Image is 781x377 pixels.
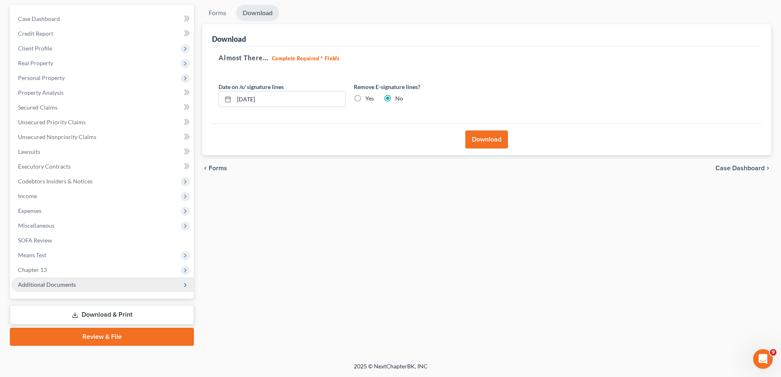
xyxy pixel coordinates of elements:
a: Review & File [10,328,194,346]
a: Case Dashboard [11,11,194,26]
a: Forms [202,5,233,21]
span: Unsecured Priority Claims [18,119,86,126]
span: Personal Property [18,74,65,81]
button: chevron_left Forms [202,165,238,171]
a: Secured Claims [11,100,194,115]
span: Secured Claims [18,104,57,111]
span: Executory Contracts [18,163,71,170]
span: Income [18,192,37,199]
span: Forms [209,165,227,171]
h5: Almost There... [219,53,755,63]
i: chevron_left [202,165,209,171]
span: Case Dashboard [715,165,765,171]
strong: Complete Required * Fields [272,55,339,62]
span: Means Test [18,251,46,258]
i: chevron_right [765,165,771,171]
span: Credit Report [18,30,53,37]
span: Real Property [18,59,53,66]
div: Download [212,34,246,44]
iframe: Intercom live chat [753,349,773,369]
a: Property Analysis [11,85,194,100]
a: SOFA Review [11,233,194,248]
span: SOFA Review [18,237,52,244]
span: 9 [770,349,776,356]
label: Remove E-signature lines? [354,82,481,91]
span: Case Dashboard [18,15,60,22]
span: Miscellaneous [18,222,55,229]
span: Chapter 13 [18,266,47,273]
label: Yes [365,94,374,103]
span: Additional Documents [18,281,76,288]
a: Credit Report [11,26,194,41]
span: Client Profile [18,45,52,52]
a: Download [236,5,279,21]
span: Expenses [18,207,41,214]
a: Unsecured Priority Claims [11,115,194,130]
label: Date on /s/ signature lines [219,82,284,91]
input: MM/DD/YYYY [234,91,345,107]
span: Lawsuits [18,148,40,155]
button: Download [465,130,508,149]
span: Unsecured Nonpriority Claims [18,133,96,140]
label: No [395,94,403,103]
a: Lawsuits [11,144,194,159]
a: Case Dashboard chevron_right [715,165,771,171]
a: Executory Contracts [11,159,194,174]
a: Download & Print [10,305,194,324]
a: Unsecured Nonpriority Claims [11,130,194,144]
span: Property Analysis [18,89,64,96]
span: Codebtors Insiders & Notices [18,178,93,185]
div: 2025 © NextChapterBK, INC [157,362,624,377]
